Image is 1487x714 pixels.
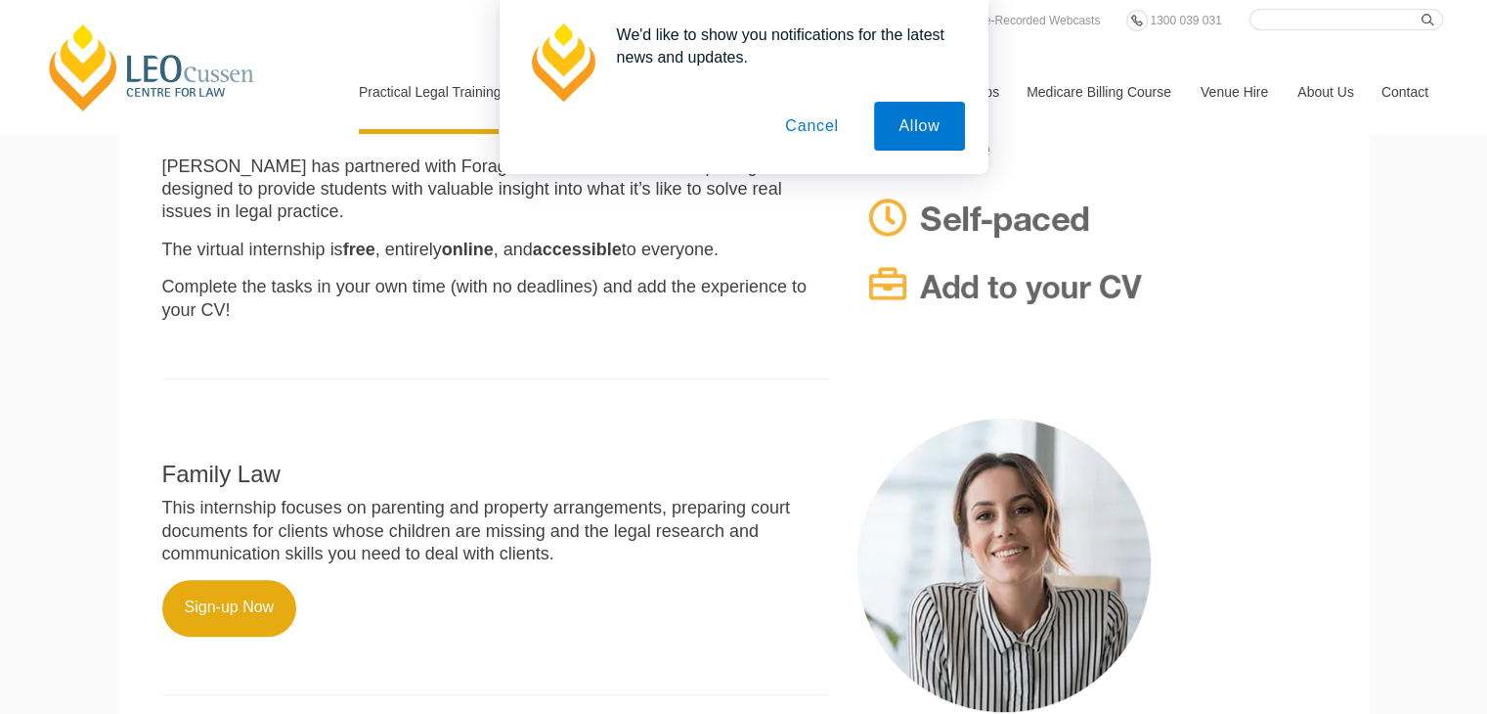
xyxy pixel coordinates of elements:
h2: Family Law [162,462,829,487]
button: Cancel [761,102,863,151]
strong: accessible [533,240,622,259]
img: notification icon [523,23,601,102]
button: Allow [874,102,964,151]
p: The virtual internship is , entirely , and to everyone. [162,239,829,261]
p: This internship focuses on parenting and property arrangements, preparing court documents for cli... [162,497,829,565]
p: [PERSON_NAME] has partnered with Forage to build Virtual Internship Programs designed to provide ... [162,156,829,224]
strong: online [442,240,494,259]
strong: free [343,240,375,259]
a: Sign-up Now [162,580,297,637]
p: Complete the tasks in your own time (with no deadlines) and add the experience to your CV! [162,276,829,322]
div: We'd like to show you notifications for the latest news and updates. [601,23,965,68]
